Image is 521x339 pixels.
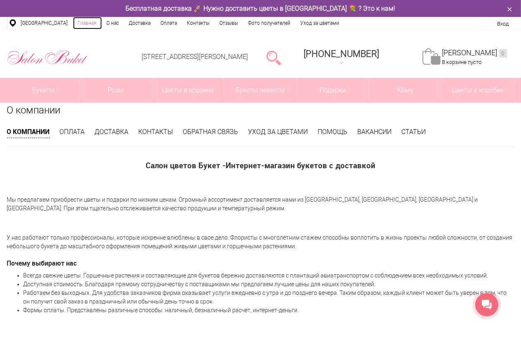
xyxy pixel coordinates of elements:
[226,160,375,170] span: Интернет-магазин букетов с доставкой
[497,21,509,27] a: Вход
[297,78,369,103] a: Подарки
[7,259,77,268] b: Почему выбирают нас
[95,128,129,136] a: Доставка
[7,48,88,66] img: Цветы Нижний Новгород
[80,78,152,103] a: Розы
[7,175,514,233] p: Мы предлагаем приобрести цветы и подарки по низким ценам. Огромный ассортимент доставляется нами ...
[248,128,308,136] a: Уход за цветами
[1,4,521,13] div: Бесплатная доставка 🚀 Нужно доставить цветы в [GEOGRAPHIC_DATA] 💐 ? Это к нам!
[442,48,507,58] a: [PERSON_NAME]
[299,46,384,69] a: [PHONE_NUMBER]
[24,289,514,306] li: Работаем без выходных. Для удобства заказчиков фирма оказывает услуги ежедневно с утра и до поздн...
[102,17,124,29] a: О нас
[296,17,344,29] a: Уход за цветами
[243,17,296,29] a: Фото получателей
[402,128,426,136] a: Статьи
[499,49,507,58] ins: 0
[7,127,50,138] a: О компании
[7,103,514,118] h1: О компании
[304,49,380,59] span: [PHONE_NUMBER]
[358,128,392,136] a: Вакансии
[24,306,514,315] li: Формы оплаты. Представлены различные способы: наличный, безналичный расчет, интернет-деньги.
[152,78,224,103] a: Цветы в корзине
[156,17,182,29] a: Оплата
[369,78,441,103] span: Кому
[7,78,80,103] a: Букеты
[24,280,514,289] li: Доступная стоимость. Благодаря прямому сотрудничеству с поставщиками мы предлагаем лучшие цены дл...
[142,53,248,61] a: [STREET_ADDRESS][PERSON_NAME]
[224,78,297,103] a: Букеты невесты
[146,160,226,170] span: Салон цветов Букет -
[442,59,482,65] span: В корзине пусто
[73,17,102,29] a: Главная
[24,271,514,280] li: Всегда свежие цветы. Горшечные растения и составляющие для букетов бережно доставляются с плантац...
[182,17,215,29] a: Контакты
[124,17,156,29] a: Доставка
[318,128,348,136] a: Помощь
[183,128,238,136] a: Обратная связь
[60,128,85,136] a: Оплата
[215,17,243,29] a: Отзывы
[16,17,73,29] a: [GEOGRAPHIC_DATA]
[139,128,173,136] a: Контакты
[442,78,514,103] a: Цветы в коробке
[7,233,514,251] p: У нас работают только профессионалы, которые искренне влюблены в свое дело. Флористы с многолетни...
